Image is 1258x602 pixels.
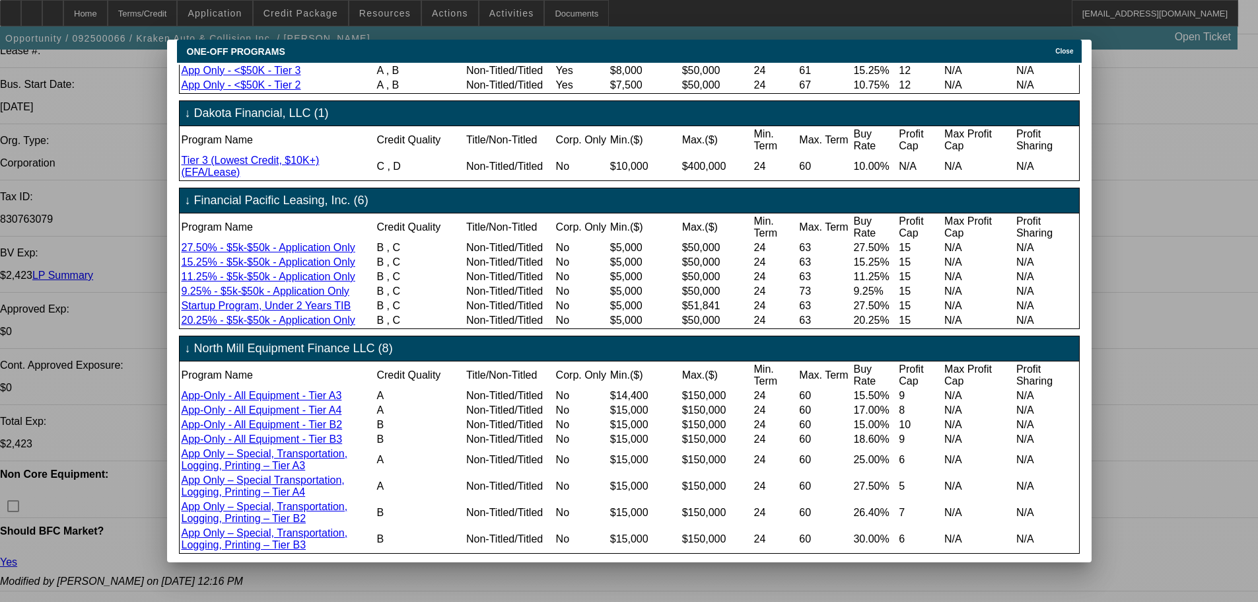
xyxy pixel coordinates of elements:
td: Profit Cap [898,363,942,388]
td: No [555,474,608,499]
td: 63 [798,299,851,313]
td: Title/Non-Titled [466,128,554,153]
td: Credit Quality [376,215,464,240]
td: $50,000 [681,256,752,269]
td: Max. Term [798,363,851,388]
span: , [387,161,390,172]
td: Profit Sharing [1016,128,1078,153]
a: Startup Program, Under 2 Years TIB [182,300,351,311]
td: 18.60% [853,433,897,446]
td: Title/Non-Titled [466,215,554,240]
td: 17.00% [853,404,897,417]
span: ↓ [185,106,191,120]
td: Min. Term [753,363,798,388]
td: 5 [898,474,942,499]
span: B [376,271,384,282]
td: $15,000 [610,447,680,472]
td: Non-Titled/Titled [466,256,554,269]
td: Profit Sharing [1016,363,1078,388]
td: 15.00% [853,418,897,432]
td: Credit Quality [376,363,464,388]
td: $10,000 [610,154,680,179]
td: 15 [898,285,942,298]
td: $50,000 [681,79,752,92]
td: 60 [798,527,851,552]
span: , [387,242,390,253]
td: $5,000 [610,241,680,254]
td: 26.40% [853,500,897,525]
td: 60 [798,404,851,417]
td: 9 [898,433,942,446]
td: N/A [944,270,1014,283]
span: B [376,315,384,326]
a: 20.25% - $5k-$50k - Application Only [182,315,355,326]
td: Max.($) [681,215,752,240]
td: Corp. Only [555,128,608,153]
td: 60 [798,500,851,525]
td: Non-Titled/Titled [466,241,554,254]
td: N/A [1016,418,1078,432]
a: App-Only - All Equipment - Tier A3 [182,390,342,401]
a: App-Only - All Equipment - Tier A4 [182,404,342,416]
td: N/A [1016,270,1078,283]
td: 12 [898,64,942,77]
td: 60 [798,474,851,499]
td: No [555,241,608,254]
td: Max Profit Cap [944,215,1014,240]
td: Max Profit Cap [944,363,1014,388]
td: N/A [1016,64,1078,77]
td: No [555,299,608,313]
td: 63 [798,270,851,283]
td: Non-Titled/Titled [466,447,554,472]
td: N/A [944,418,1014,432]
td: Non-Titled/Titled [466,389,554,402]
td: $5,000 [610,314,680,327]
td: N/A [1016,527,1078,552]
td: Non-Titled/Titled [466,500,554,525]
td: Min.($) [610,363,680,388]
span: C [392,271,400,282]
td: Non-Titled/Titled [466,270,554,283]
td: No [555,285,608,298]
span: C [392,300,400,311]
td: No [555,256,608,269]
span: A [376,404,384,416]
span: Close [1055,48,1073,55]
td: Min.($) [610,128,680,153]
td: N/A [944,500,1014,525]
td: 11.25% [853,270,897,283]
td: 60 [798,154,851,179]
td: N/A [1016,299,1078,313]
td: 24 [753,270,798,283]
td: $150,000 [681,447,752,472]
td: $50,000 [681,285,752,298]
a: App Only – Special, Transportation, Logging, Printing – Tier B2 [182,501,348,524]
td: 24 [753,389,798,402]
td: N/A [944,154,1014,179]
span: , [387,285,390,297]
td: Program Name [181,128,375,153]
td: $150,000 [681,527,752,552]
a: App Only - <$50K - Tier 2 [182,79,301,91]
a: Tier 3 (Lowest Credit, $10K+) (EFA/Lease) [182,155,320,178]
td: 24 [753,299,798,313]
td: N/A [1016,79,1078,92]
td: Non-Titled/Titled [466,474,554,499]
span: , [387,300,390,311]
span: D [393,161,401,172]
span: B [392,79,400,91]
td: Buy Rate [853,215,897,240]
td: $400,000 [681,154,752,179]
td: $150,000 [681,404,752,417]
td: 25.00% [853,447,897,472]
td: 60 [798,389,851,402]
td: 24 [753,79,798,92]
td: N/A [1016,447,1078,472]
td: $150,000 [681,474,752,499]
td: 15 [898,270,942,283]
td: $50,000 [681,314,752,327]
td: $15,000 [610,404,680,417]
td: 27.50% [853,474,897,499]
td: 15.50% [853,389,897,402]
td: 60 [798,418,851,432]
